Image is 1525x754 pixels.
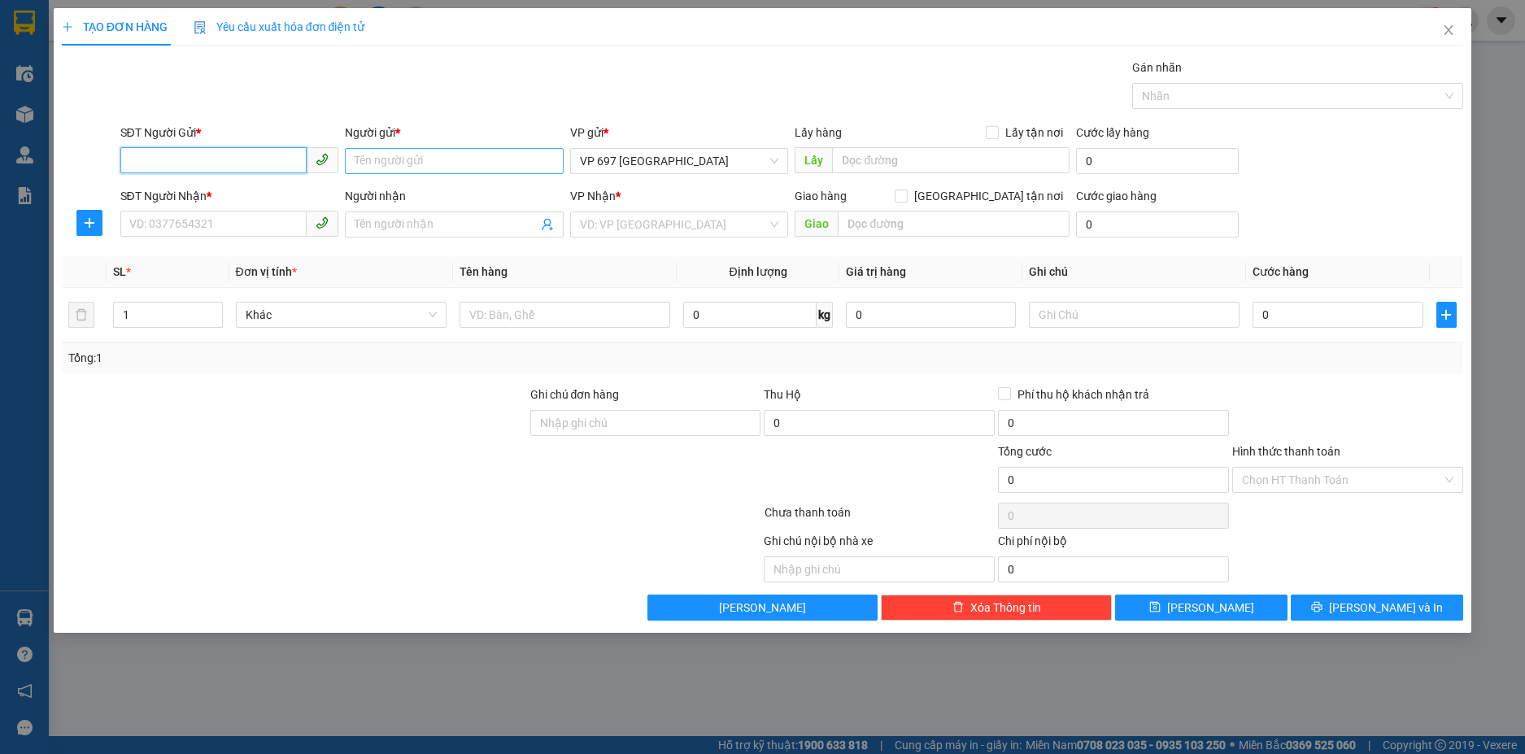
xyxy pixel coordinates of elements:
[881,595,1112,621] button: deleteXóa Thông tin
[120,187,339,205] div: SĐT Người Nhận
[952,601,964,614] span: delete
[76,210,102,236] button: plus
[316,216,329,229] span: phone
[846,302,1016,328] input: 0
[817,302,833,328] span: kg
[647,595,878,621] button: [PERSON_NAME]
[1253,265,1309,278] span: Cước hàng
[998,445,1052,458] span: Tổng cước
[194,20,365,33] span: Yêu cầu xuất hóa đơn điện tử
[246,303,437,327] span: Khác
[795,147,832,173] span: Lấy
[236,265,297,278] span: Đơn vị tính
[1291,595,1463,621] button: printer[PERSON_NAME] và In
[1436,302,1457,328] button: plus
[998,532,1229,556] div: Chi phí nội bộ
[1029,302,1240,328] input: Ghi Chú
[1011,386,1156,403] span: Phí thu hộ khách nhận trả
[194,21,207,34] img: icon
[729,265,786,278] span: Định lượng
[719,599,806,617] span: [PERSON_NAME]
[460,265,508,278] span: Tên hàng
[763,503,997,532] div: Chưa thanh toán
[1311,601,1322,614] span: printer
[1076,126,1149,139] label: Cước lấy hàng
[541,218,554,231] span: user-add
[1076,190,1157,203] label: Cước giao hàng
[113,265,126,278] span: SL
[77,216,102,229] span: plus
[570,190,616,203] span: VP Nhận
[530,388,620,401] label: Ghi chú đơn hàng
[764,556,995,582] input: Nhập ghi chú
[764,532,995,556] div: Ghi chú nội bộ nhà xe
[970,599,1041,617] span: Xóa Thông tin
[1232,445,1340,458] label: Hình thức thanh toán
[838,211,1070,237] input: Dọc đường
[1022,256,1246,288] th: Ghi chú
[999,124,1070,142] span: Lấy tận nơi
[120,124,339,142] div: SĐT Người Gửi
[1149,601,1161,614] span: save
[1426,8,1471,54] button: Close
[68,302,94,328] button: delete
[1437,308,1457,321] span: plus
[345,187,564,205] div: Người nhận
[580,149,779,173] span: VP 697 Điện Biên Phủ
[764,388,801,401] span: Thu Hộ
[846,265,906,278] span: Giá trị hàng
[832,147,1070,173] input: Dọc đường
[530,410,761,436] input: Ghi chú đơn hàng
[62,21,73,33] span: plus
[1167,599,1254,617] span: [PERSON_NAME]
[1076,148,1238,174] input: Cước lấy hàng
[1442,24,1455,37] span: close
[908,187,1070,205] span: [GEOGRAPHIC_DATA] tận nơi
[1076,211,1238,238] input: Cước giao hàng
[795,211,838,237] span: Giao
[1115,595,1288,621] button: save[PERSON_NAME]
[68,349,589,367] div: Tổng: 1
[570,124,789,142] div: VP gửi
[345,124,564,142] div: Người gửi
[316,153,329,166] span: phone
[460,302,670,328] input: VD: Bàn, Ghế
[1329,599,1443,617] span: [PERSON_NAME] và In
[795,190,847,203] span: Giao hàng
[1132,61,1182,74] label: Gán nhãn
[62,20,168,33] span: TẠO ĐƠN HÀNG
[795,126,842,139] span: Lấy hàng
